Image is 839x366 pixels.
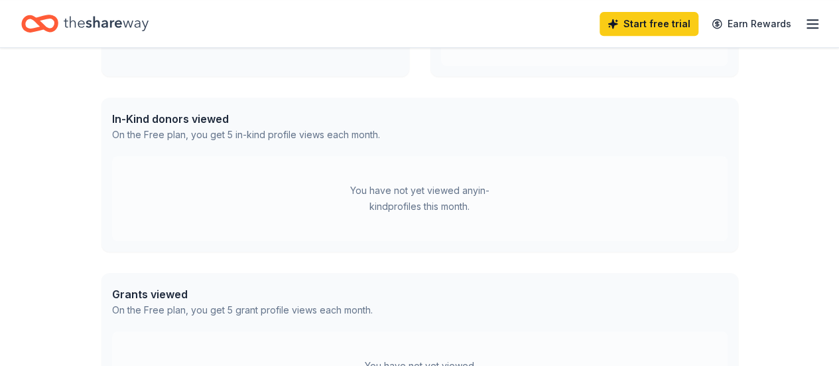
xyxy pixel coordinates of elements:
div: You have not yet viewed any in-kind profiles this month. [337,183,503,215]
div: Grants viewed [112,286,373,302]
a: Earn Rewards [704,12,799,36]
a: Start free trial [600,12,698,36]
a: Home [21,8,149,39]
div: On the Free plan, you get 5 grant profile views each month. [112,302,373,318]
div: In-Kind donors viewed [112,111,380,127]
div: On the Free plan, you get 5 in-kind profile views each month. [112,127,380,143]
